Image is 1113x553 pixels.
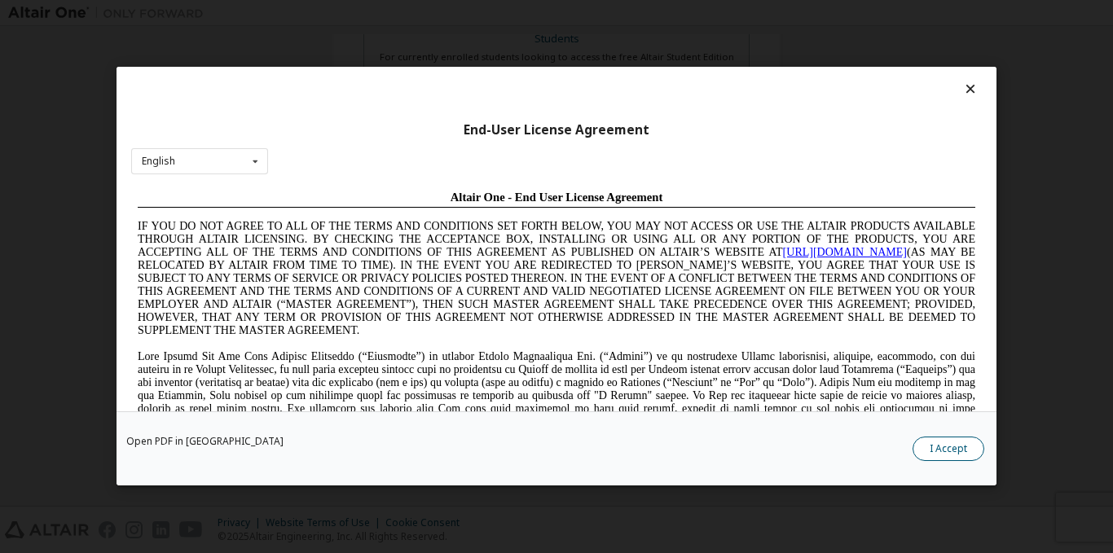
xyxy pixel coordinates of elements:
span: Altair One - End User License Agreement [319,7,532,20]
button: I Accept [913,437,984,462]
span: IF YOU DO NOT AGREE TO ALL OF THE TERMS AND CONDITIONS SET FORTH BELOW, YOU MAY NOT ACCESS OR USE... [7,36,844,152]
span: Lore Ipsumd Sit Ame Cons Adipisc Elitseddo (“Eiusmodte”) in utlabor Etdolo Magnaaliqua Eni. (“Adm... [7,166,844,283]
div: English [142,156,175,166]
a: Open PDF in [GEOGRAPHIC_DATA] [126,437,284,447]
div: End-User License Agreement [131,122,982,138]
a: [URL][DOMAIN_NAME] [652,62,776,74]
